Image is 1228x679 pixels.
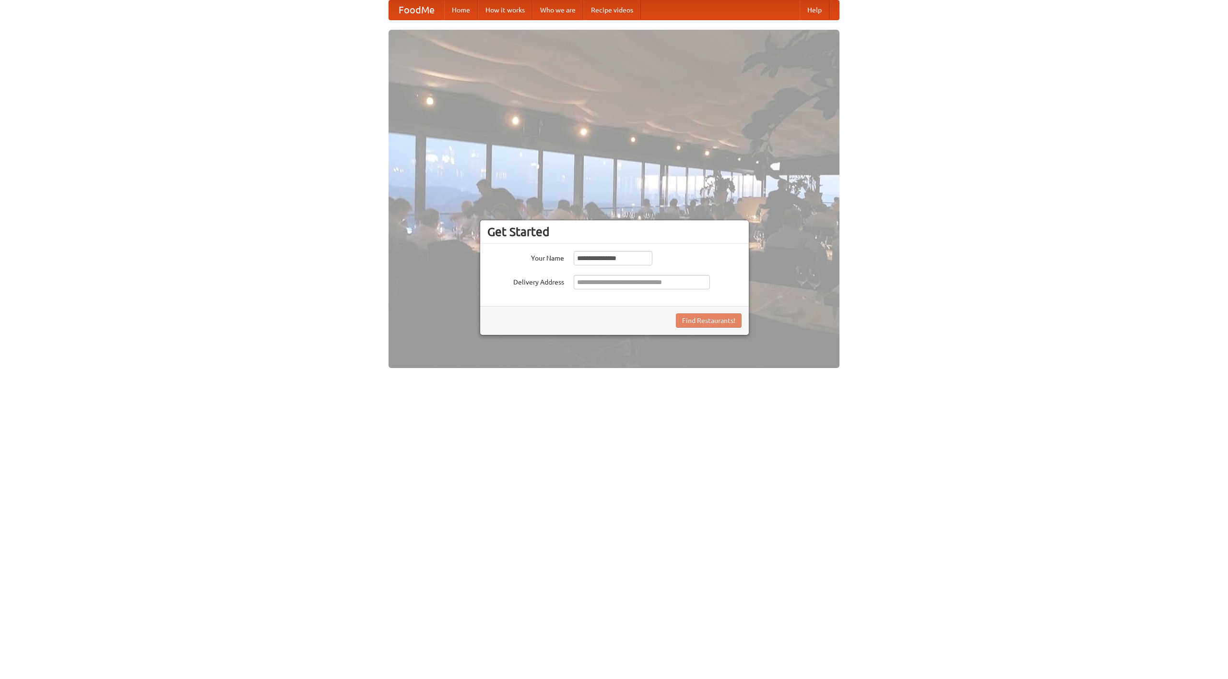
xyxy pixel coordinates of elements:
a: How it works [478,0,532,20]
label: Your Name [487,251,564,263]
a: FoodMe [389,0,444,20]
a: Home [444,0,478,20]
label: Delivery Address [487,275,564,287]
h3: Get Started [487,225,742,239]
button: Find Restaurants! [676,313,742,328]
a: Help [800,0,829,20]
a: Who we are [532,0,583,20]
a: Recipe videos [583,0,641,20]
